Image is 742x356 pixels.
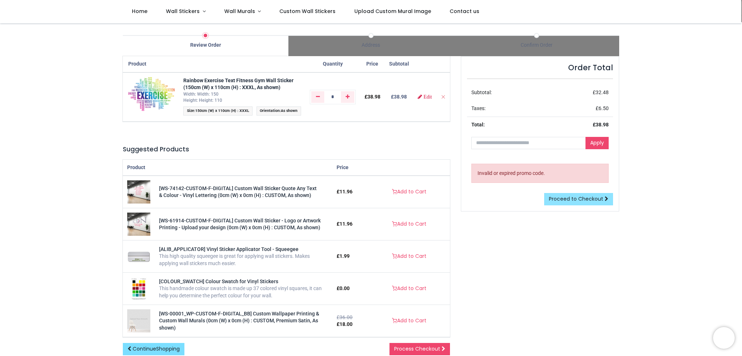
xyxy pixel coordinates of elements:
[127,253,150,259] a: [ALIB_APPLICATOR] Vinyl Sticker Applicator Tool - Squeegee
[467,85,546,101] td: Subtotal:
[183,92,218,97] span: Width: Width: 150
[127,189,150,194] a: [WS-74142-CUSTOM-F-DIGITAL] Custom Wall Sticker Quote Any Text & Colour - Vinyl Lettering (0cm (W...
[364,94,380,100] span: £
[123,343,184,355] a: ContinueShopping
[127,309,150,332] img: [WS-00001_WP-CUSTOM-F-DIGITAL_BB] Custom Wallpaper Printing & Custom Wall Murals (0cm (W) x 0cm (...
[159,278,278,284] a: [COLOUR_SWATCH] Colour Swatch for Vinyl Stickers
[159,218,321,231] a: [WS-61914-CUSTOM-F-DIGITAL] Custom Wall Sticker - Logo or Artwork Printing - Upload your design (...
[156,345,180,352] span: Shopping
[260,108,280,113] span: Orientation
[387,186,431,198] a: Add to Cart
[279,8,335,15] span: Custom Wall Stickers
[123,160,332,176] th: Product
[281,108,297,113] span: As shown
[339,285,350,291] span: 0.00
[387,250,431,263] a: Add to Cart
[394,345,440,352] span: Process Checkout
[323,61,343,67] span: Quantity
[424,94,432,99] span: Edit
[127,213,150,236] img: [WS-61914-CUSTOM-F-DIGITAL] Custom Wall Sticker - Logo or Artwork Printing - Upload your design (...
[337,314,353,320] del: £
[133,345,180,352] span: Continue
[339,189,353,194] span: 11.96
[127,180,150,204] img: [WS-74142-CUSTOM-F-DIGITAL] Custom Wall Sticker Quote Any Text & Colour - Vinyl Lettering (0cm (W...
[337,189,353,194] span: £
[128,77,175,111] img: 8J9iA4AAAABklEQVQDAGfyT+qR7VvGAAAAAElFTkSuQmCC
[123,56,179,72] th: Product
[596,89,609,95] span: 32.48
[337,253,350,259] span: £
[450,8,479,15] span: Contact us
[130,277,147,300] img: [COLOUR_SWATCH] Colour Swatch for Vinyl Stickers
[224,8,255,15] span: Wall Murals
[159,253,328,267] div: This high quality squeegee is great for applying wall stickers. Makes applying wall stickers much...
[337,321,353,327] span: £
[337,221,353,227] span: £
[288,42,454,49] div: Address
[387,315,431,327] a: Add to Cart
[311,91,325,103] a: Remove one
[339,253,350,259] span: 1.99
[187,108,194,113] span: Size
[339,321,353,327] span: 18.00
[360,56,385,72] th: Price
[418,94,432,99] a: Edit
[599,105,609,111] span: 6.50
[166,8,200,15] span: Wall Stickers
[454,42,619,49] div: Confirm Order
[713,327,735,349] iframe: Brevo live chat
[130,285,147,291] a: [COLOUR_SWATCH] Colour Swatch for Vinyl Stickers
[441,94,446,100] a: Remove from cart
[123,145,450,154] h5: Suggested Products
[391,94,407,100] b: £
[159,285,328,299] div: This handmade colour swatch is made up 37 colored vinyl squares, it can help you determine the pe...
[387,218,431,230] a: Add to Cart
[385,56,413,72] th: Subtotal
[341,91,354,103] a: Add one
[387,282,431,295] a: Add to Cart
[127,318,150,323] a: [WS-00001_WP-CUSTOM-F-DIGITAL_BB] Custom Wallpaper Printing & Custom Wall Murals (0cm (W) x 0cm (...
[593,122,609,127] strong: £
[159,185,317,198] a: [WS-74142-CUSTOM-F-DIGITAL] Custom Wall Sticker Quote Any Text & Colour - Vinyl Lettering (0cm (W...
[367,94,380,100] span: 38.98
[389,343,450,355] a: Process Checkout
[467,62,613,73] h4: Order Total
[467,101,546,117] td: Taxes:
[549,195,603,202] span: Proceed to Checkout
[471,122,485,127] strong: Total:
[183,106,253,116] span: :
[332,160,368,176] th: Price
[471,164,609,183] div: Invalid or expired promo code.
[159,246,299,252] a: [ALIB_APPLICATOR] Vinyl Sticker Applicator Tool - Squeegee
[132,8,147,15] span: Home
[183,98,222,103] span: Height: Height: 110
[123,42,288,49] div: Review Order
[593,89,609,95] span: £
[354,8,431,15] span: Upload Custom Mural Image
[585,137,609,149] a: Apply
[596,105,609,111] span: £
[596,122,609,127] span: 38.98
[127,221,150,227] a: [WS-61914-CUSTOM-F-DIGITAL] Custom Wall Sticker - Logo or Artwork Printing - Upload your design (...
[127,245,150,268] img: [ALIB_APPLICATOR] Vinyl Sticker Applicator Tool - Squeegee
[337,285,350,291] span: £
[183,78,293,91] a: Rainbow Exercise Text Fitness Gym Wall Sticker (150cm (W) x 110cm (H) : XXXL, As shown)
[257,106,301,116] span: :
[159,311,319,331] a: [WS-00001_WP-CUSTOM-F-DIGITAL_BB] Custom Wallpaper Printing & Custom Wall Murals (0cm (W) x 0cm (...
[339,221,353,227] span: 11.96
[339,314,353,320] span: 36.00
[394,94,407,100] span: 38.98
[544,193,613,205] a: Proceed to Checkout
[195,108,249,113] span: 150cm (W) x 110cm (H) : XXXL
